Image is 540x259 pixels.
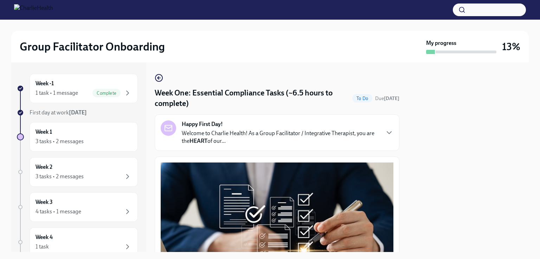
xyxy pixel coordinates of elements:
[17,157,138,187] a: Week 23 tasks • 2 messages
[375,95,399,101] span: Due
[426,39,456,47] strong: My progress
[182,129,379,145] p: Welcome to Charlie Health! As a Group Facilitator / Integrative Therapist, you are the of our...
[36,80,54,87] h6: Week -1
[352,96,372,101] span: To Do
[92,91,121,96] span: Complete
[36,208,81,215] div: 4 tasks • 1 message
[155,88,349,109] h4: Week One: Essential Compliance Tasks (~6.5 hours to complete)
[375,95,399,102] span: August 18th, 2025 10:00
[17,227,138,257] a: Week 41 task
[502,40,520,53] h3: 13%
[36,128,52,136] h6: Week 1
[36,163,52,171] h6: Week 2
[17,74,138,103] a: Week -11 task • 1 messageComplete
[17,192,138,222] a: Week 34 tasks • 1 message
[36,173,84,180] div: 3 tasks • 2 messages
[36,243,49,251] div: 1 task
[30,109,87,116] span: First day at work
[384,95,399,101] strong: [DATE]
[36,233,53,241] h6: Week 4
[20,40,165,54] h2: Group Facilitator Onboarding
[17,122,138,152] a: Week 13 tasks • 2 messages
[36,198,53,206] h6: Week 3
[69,109,87,116] strong: [DATE]
[17,109,138,117] a: First day at work[DATE]
[182,120,223,128] strong: Happy First Day!
[14,4,53,15] img: CharlieHealth
[36,89,78,97] div: 1 task • 1 message
[36,138,84,145] div: 3 tasks • 2 messages
[189,138,207,144] strong: HEART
